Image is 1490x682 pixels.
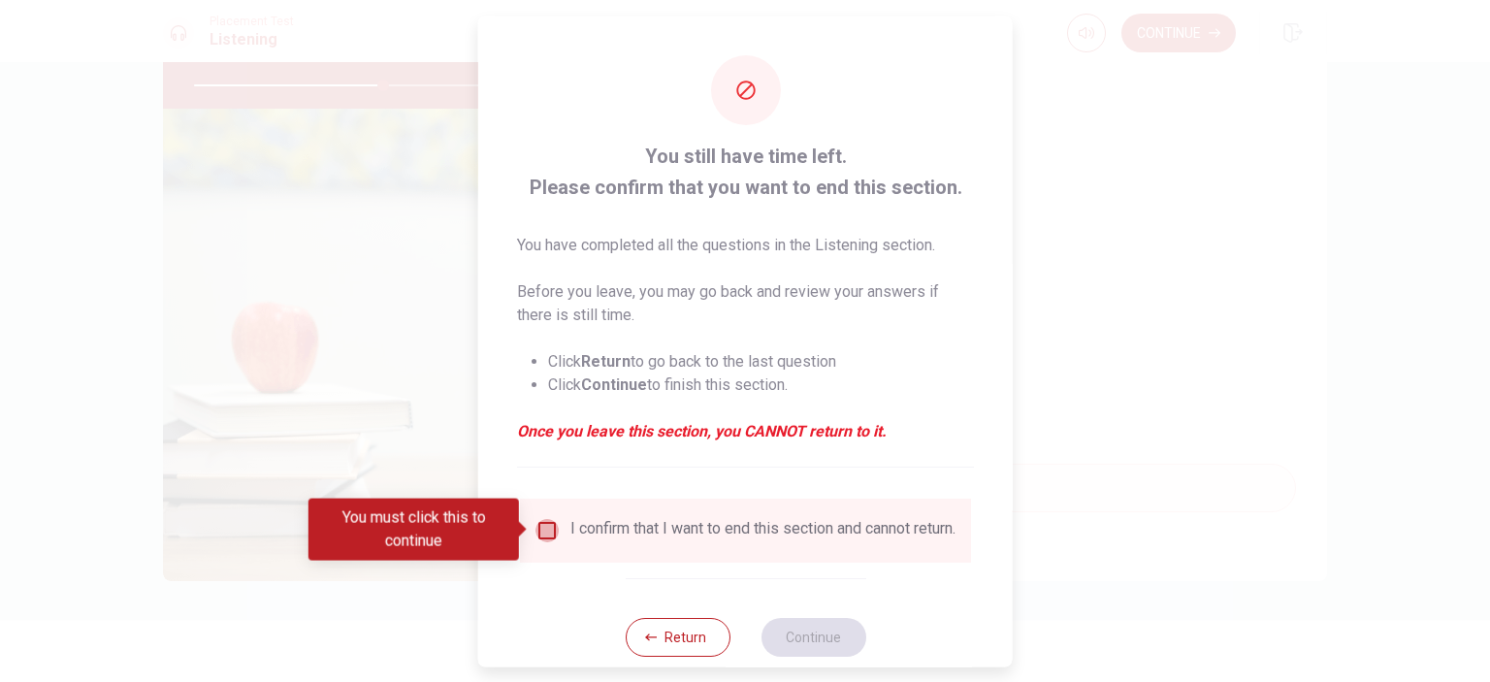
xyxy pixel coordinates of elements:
[517,419,974,442] em: Once you leave this section, you CANNOT return to it.
[570,518,956,541] div: I confirm that I want to end this section and cannot return.
[517,140,974,202] span: You still have time left. Please confirm that you want to end this section.
[581,374,647,393] strong: Continue
[535,518,559,541] span: You must click this to continue
[548,349,974,373] li: Click to go back to the last question
[308,499,519,561] div: You must click this to continue
[581,351,631,370] strong: Return
[517,279,974,326] p: Before you leave, you may go back and review your answers if there is still time.
[517,233,974,256] p: You have completed all the questions in the Listening section.
[548,373,974,396] li: Click to finish this section.
[625,617,729,656] button: Return
[761,617,865,656] button: Continue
